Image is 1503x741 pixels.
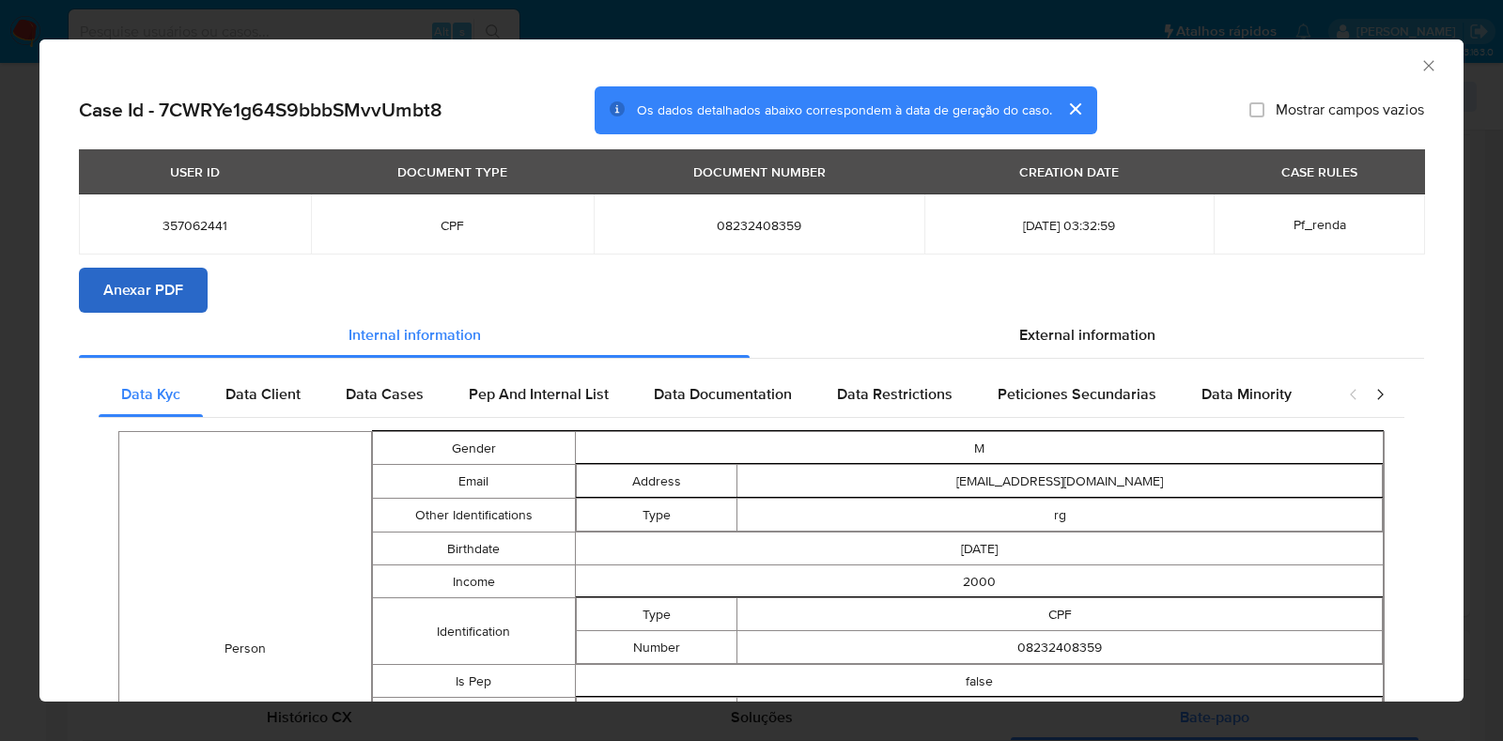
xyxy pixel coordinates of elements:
[101,217,288,234] span: 357062441
[1419,56,1436,73] button: Fechar a janela
[837,383,953,405] span: Data Restrictions
[1019,324,1155,346] span: External information
[373,565,575,598] td: Income
[1249,102,1264,117] input: Mostrar campos vazios
[373,499,575,533] td: Other Identifications
[159,156,231,188] div: USER ID
[373,533,575,565] td: Birthdate
[737,465,1383,498] td: [EMAIL_ADDRESS][DOMAIN_NAME]
[654,383,792,405] span: Data Documentation
[737,631,1383,664] td: 08232408359
[386,156,519,188] div: DOCUMENT TYPE
[575,665,1384,698] td: false
[373,432,575,465] td: Gender
[79,313,1424,358] div: Detailed info
[333,217,571,234] span: CPF
[373,665,575,698] td: Is Pep
[79,98,442,122] h2: Case Id - 7CWRYe1g64S9bbbSMvvUmbt8
[575,533,1384,565] td: [DATE]
[1276,100,1424,119] span: Mostrar campos vazios
[103,270,183,311] span: Anexar PDF
[1270,156,1369,188] div: CASE RULES
[737,698,1383,731] td: 88
[737,598,1383,631] td: CPF
[576,465,737,498] td: Address
[575,432,1384,465] td: M
[121,383,180,405] span: Data Kyc
[1201,383,1292,405] span: Data Minority
[637,100,1052,119] span: Os dados detalhados abaixo correspondem à data de geração do caso.
[575,565,1384,598] td: 2000
[576,631,737,664] td: Number
[225,383,301,405] span: Data Client
[99,372,1329,417] div: Detailed internal info
[373,598,575,665] td: Identification
[998,383,1156,405] span: Peticiones Secundarias
[737,499,1383,532] td: rg
[947,217,1191,234] span: [DATE] 03:32:59
[79,268,208,313] button: Anexar PDF
[39,39,1464,702] div: closure-recommendation-modal
[682,156,837,188] div: DOCUMENT NUMBER
[576,698,737,731] td: Area Code
[1008,156,1130,188] div: CREATION DATE
[576,598,737,631] td: Type
[373,465,575,499] td: Email
[349,324,481,346] span: Internal information
[576,499,737,532] td: Type
[346,383,424,405] span: Data Cases
[616,217,902,234] span: 08232408359
[469,383,609,405] span: Pep And Internal List
[1052,86,1097,131] button: cerrar
[1294,215,1346,234] span: Pf_renda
